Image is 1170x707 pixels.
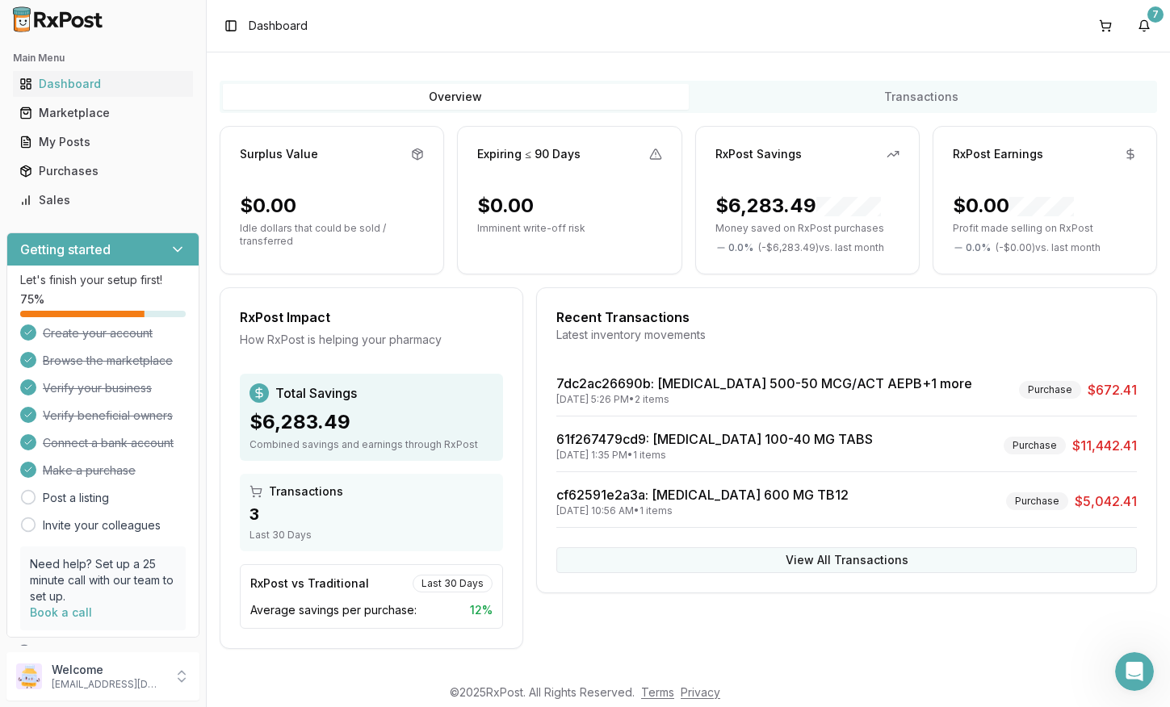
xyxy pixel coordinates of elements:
[250,409,493,435] div: $6,283.49
[966,241,991,254] span: 0.0 %
[240,222,424,248] p: Idle dollars that could be sold / transferred
[1131,13,1157,39] button: 7
[240,307,503,327] div: RxPost Impact
[556,375,972,391] a: 7dc2ac26690b: [MEDICAL_DATA] 500-50 MCG/ACT AEPB+1 more
[641,685,674,699] a: Terms
[556,449,873,462] div: [DATE] 1:35 PM • 1 items
[43,353,173,369] span: Browse the marketplace
[1075,492,1137,511] span: $5,042.41
[19,192,187,208] div: Sales
[1147,6,1164,23] div: 7
[240,332,503,348] div: How RxPost is helping your pharmacy
[13,157,193,186] a: Purchases
[52,678,164,691] p: [EMAIL_ADDRESS][DOMAIN_NAME]
[19,76,187,92] div: Dashboard
[715,222,900,235] p: Money saved on RxPost purchases
[19,134,187,150] div: My Posts
[413,575,493,592] div: Last 30 Days
[6,6,110,32] img: RxPost Logo
[556,504,849,517] div: [DATE] 10:56 AM • 1 items
[43,325,153,341] span: Create your account
[250,503,493,525] div: 3
[1004,437,1066,454] div: Purchase
[715,193,881,219] div: $6,283.49
[13,128,193,157] a: My Posts
[250,575,369,592] div: RxPost vs Traditional
[681,685,720,699] a: Privacy
[19,163,187,179] div: Purchases
[250,602,417,618] span: Average savings per purchase:
[556,393,972,406] div: [DATE] 5:26 PM • 2 items
[477,222,661,235] p: Imminent write-off risk
[13,52,193,65] h2: Main Menu
[19,105,187,121] div: Marketplace
[1088,380,1137,400] span: $672.41
[953,222,1137,235] p: Profit made selling on RxPost
[43,490,109,506] a: Post a listing
[13,69,193,98] a: Dashboard
[1006,492,1068,510] div: Purchase
[269,483,343,500] span: Transactions
[6,71,199,97] button: Dashboard
[275,383,357,403] span: Total Savings
[715,146,802,162] div: RxPost Savings
[43,517,161,533] a: Invite your colleagues
[13,186,193,215] a: Sales
[556,547,1137,573] button: View All Transactions
[6,187,199,213] button: Sales
[223,84,689,110] button: Overview
[52,662,164,678] p: Welcome
[249,18,308,34] nav: breadcrumb
[477,193,534,219] div: $0.00
[6,638,199,667] button: Support
[30,605,92,619] a: Book a call
[20,291,44,307] span: 75 %
[953,146,1043,162] div: RxPost Earnings
[250,438,493,451] div: Combined savings and earnings through RxPost
[556,487,849,503] a: cf62591e2a3a: [MEDICAL_DATA] 600 MG TB12
[240,146,318,162] div: Surplus Value
[470,602,493,618] span: 12 %
[1072,436,1137,455] span: $11,442.41
[477,146,581,162] div: Expiring ≤ 90 Days
[20,272,186,288] p: Let's finish your setup first!
[43,408,173,424] span: Verify beneficial owners
[16,663,42,689] img: User avatar
[556,307,1137,327] div: Recent Transactions
[20,240,111,259] h3: Getting started
[13,98,193,128] a: Marketplace
[996,241,1101,254] span: ( - $0.00 ) vs. last month
[240,193,296,219] div: $0.00
[249,18,308,34] span: Dashboard
[43,380,152,396] span: Verify your business
[1019,381,1081,399] div: Purchase
[556,327,1137,343] div: Latest inventory movements
[728,241,753,254] span: 0.0 %
[6,100,199,126] button: Marketplace
[30,556,176,605] p: Need help? Set up a 25 minute call with our team to set up.
[758,241,884,254] span: ( - $6,283.49 ) vs. last month
[6,158,199,184] button: Purchases
[6,129,199,155] button: My Posts
[689,84,1155,110] button: Transactions
[43,435,174,451] span: Connect a bank account
[953,193,1074,219] div: $0.00
[1115,652,1154,691] iframe: Intercom live chat
[250,529,493,542] div: Last 30 Days
[43,462,136,479] span: Make a purchase
[556,431,873,447] a: 61f267479cd9: [MEDICAL_DATA] 100-40 MG TABS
